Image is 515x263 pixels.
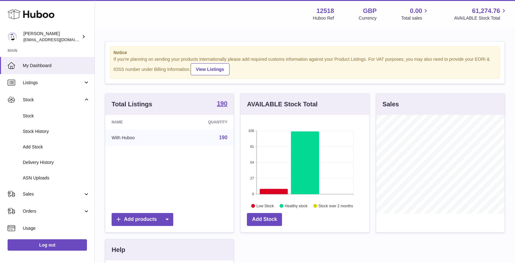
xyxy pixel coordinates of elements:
[248,129,254,133] text: 108
[250,176,254,180] text: 27
[23,80,83,86] span: Listings
[410,7,422,15] span: 0.00
[23,144,90,150] span: Add Stock
[173,115,234,129] th: Quantity
[23,113,90,119] span: Stock
[363,7,377,15] strong: GBP
[252,192,254,196] text: 0
[250,145,254,148] text: 81
[8,239,87,251] a: Log out
[23,225,90,231] span: Usage
[217,100,227,108] a: 190
[359,15,377,21] div: Currency
[247,213,282,226] a: Add Stock
[250,160,254,164] text: 54
[105,115,173,129] th: Name
[112,213,173,226] a: Add products
[23,191,83,197] span: Sales
[401,15,429,21] span: Total sales
[383,100,399,109] h3: Sales
[113,50,496,56] strong: Notice
[112,100,152,109] h3: Total Listings
[23,97,83,103] span: Stock
[319,204,353,208] text: Stock over 2 months
[472,7,500,15] span: 61,274.76
[219,135,228,140] a: 190
[23,31,80,43] div: [PERSON_NAME]
[454,15,507,21] span: AVAILABLE Stock Total
[23,63,90,69] span: My Dashboard
[256,204,274,208] text: Low Stock
[8,32,17,41] img: caitlin@fancylamp.co
[401,7,429,21] a: 0.00 Total sales
[23,160,90,166] span: Delivery History
[23,175,90,181] span: ASN Uploads
[247,100,317,109] h3: AVAILABLE Stock Total
[285,204,308,208] text: Healthy stock
[113,56,496,75] div: If you're planning on sending your products internationally please add required customs informati...
[23,128,90,135] span: Stock History
[316,7,334,15] strong: 12518
[313,15,334,21] div: Huboo Ref
[217,100,227,107] strong: 190
[23,37,93,42] span: [EMAIL_ADDRESS][DOMAIN_NAME]
[191,63,230,75] a: View Listings
[112,246,125,254] h3: Help
[105,129,173,146] td: With Huboo
[23,208,83,214] span: Orders
[454,7,507,21] a: 61,274.76 AVAILABLE Stock Total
